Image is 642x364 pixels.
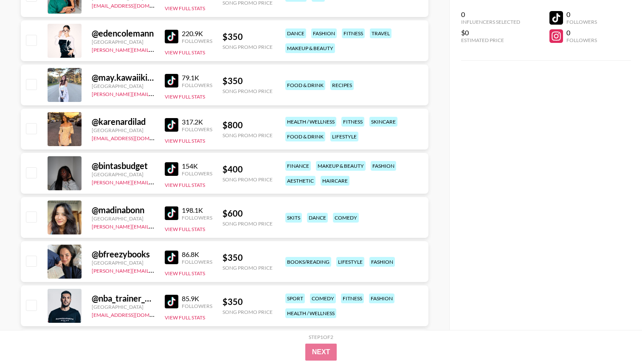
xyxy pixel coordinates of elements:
div: sport [285,293,305,303]
a: [EMAIL_ADDRESS][DOMAIN_NAME] [92,133,177,141]
div: @ karenardilad [92,116,155,127]
button: View Full Stats [165,93,205,100]
button: View Full Stats [165,5,205,11]
div: [GEOGRAPHIC_DATA] [92,304,155,310]
div: @ bintasbudget [92,161,155,171]
img: TikTok [165,206,178,220]
a: [PERSON_NAME][EMAIL_ADDRESS][PERSON_NAME][DOMAIN_NAME] [92,89,258,97]
div: dance [285,28,306,38]
div: 0 [461,10,520,19]
div: skits [285,213,302,223]
div: food & drink [285,80,325,90]
div: @ nba_trainer_seanmarshall [92,293,155,304]
div: Song Promo Price [222,132,273,138]
div: Estimated Price [461,37,520,43]
div: health / wellness [285,117,336,127]
div: 0 [566,10,597,19]
div: books/reading [285,257,331,267]
div: Song Promo Price [222,176,273,183]
div: Song Promo Price [222,309,273,315]
div: recipes [330,80,354,90]
div: [GEOGRAPHIC_DATA] [92,39,155,45]
div: Followers [182,126,212,133]
div: [GEOGRAPHIC_DATA] [92,260,155,266]
button: Next [305,344,337,361]
div: 79.1K [182,73,212,82]
div: fitness [342,28,365,38]
div: $ 350 [222,76,273,86]
div: @ edencolemann [92,28,155,39]
button: View Full Stats [165,226,205,232]
div: lifestyle [336,257,364,267]
img: TikTok [165,30,178,43]
div: @ madinabonn [92,205,155,215]
div: Followers [182,82,212,88]
div: [GEOGRAPHIC_DATA] [92,83,155,89]
div: Song Promo Price [222,265,273,271]
img: TikTok [165,295,178,308]
div: $ 350 [222,252,273,263]
a: [PERSON_NAME][EMAIL_ADDRESS][PERSON_NAME][DOMAIN_NAME] [92,178,258,186]
div: fashion [311,28,337,38]
div: Step 1 of 2 [309,334,333,340]
div: 0 [566,28,597,37]
div: Followers [566,19,597,25]
div: dance [307,213,328,223]
img: TikTok [165,251,178,264]
div: 85.9K [182,294,212,303]
div: Song Promo Price [222,220,273,227]
a: [PERSON_NAME][EMAIL_ADDRESS][PERSON_NAME][DOMAIN_NAME] [92,45,258,53]
div: $ 800 [222,120,273,130]
div: fashion [371,161,396,171]
div: comedy [310,293,336,303]
div: Song Promo Price [222,88,273,94]
div: $ 400 [222,164,273,175]
div: makeup & beauty [316,161,366,171]
div: Followers [182,38,212,44]
div: comedy [333,213,359,223]
button: View Full Stats [165,49,205,56]
img: TikTok [165,162,178,176]
div: fitness [341,293,364,303]
div: health / wellness [285,308,336,318]
a: [EMAIL_ADDRESS][DOMAIN_NAME] [92,1,177,9]
div: 198.1K [182,206,212,214]
a: [PERSON_NAME][EMAIL_ADDRESS][DOMAIN_NAME] [92,266,217,274]
div: food & drink [285,132,325,141]
div: finance [285,161,311,171]
div: @ may.kawaiikitchen [92,72,155,83]
div: $ 350 [222,31,273,42]
div: 220.9K [182,29,212,38]
div: [GEOGRAPHIC_DATA] [92,215,155,222]
button: View Full Stats [165,314,205,321]
button: View Full Stats [165,138,205,144]
div: $0 [461,28,520,37]
div: Song Promo Price [222,44,273,50]
div: haircare [321,176,349,186]
div: fashion [369,257,395,267]
button: View Full Stats [165,182,205,188]
div: fashion [369,293,394,303]
a: [EMAIL_ADDRESS][DOMAIN_NAME] [92,310,177,318]
div: skincare [369,117,397,127]
div: $ 350 [222,296,273,307]
div: Followers [182,303,212,309]
div: 317.2K [182,118,212,126]
div: 154K [182,162,212,170]
div: travel [370,28,391,38]
div: makeup & beauty [285,43,335,53]
img: TikTok [165,118,178,132]
div: lifestyle [330,132,358,141]
div: Followers [182,259,212,265]
div: @ bfreezybooks [92,249,155,260]
div: Followers [182,214,212,221]
div: [GEOGRAPHIC_DATA] [92,171,155,178]
div: fitness [341,117,364,127]
div: [GEOGRAPHIC_DATA] [92,127,155,133]
div: Followers [566,37,597,43]
div: aesthetic [285,176,315,186]
div: $ 600 [222,208,273,219]
div: Followers [182,170,212,177]
img: TikTok [165,74,178,87]
button: View Full Stats [165,270,205,277]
